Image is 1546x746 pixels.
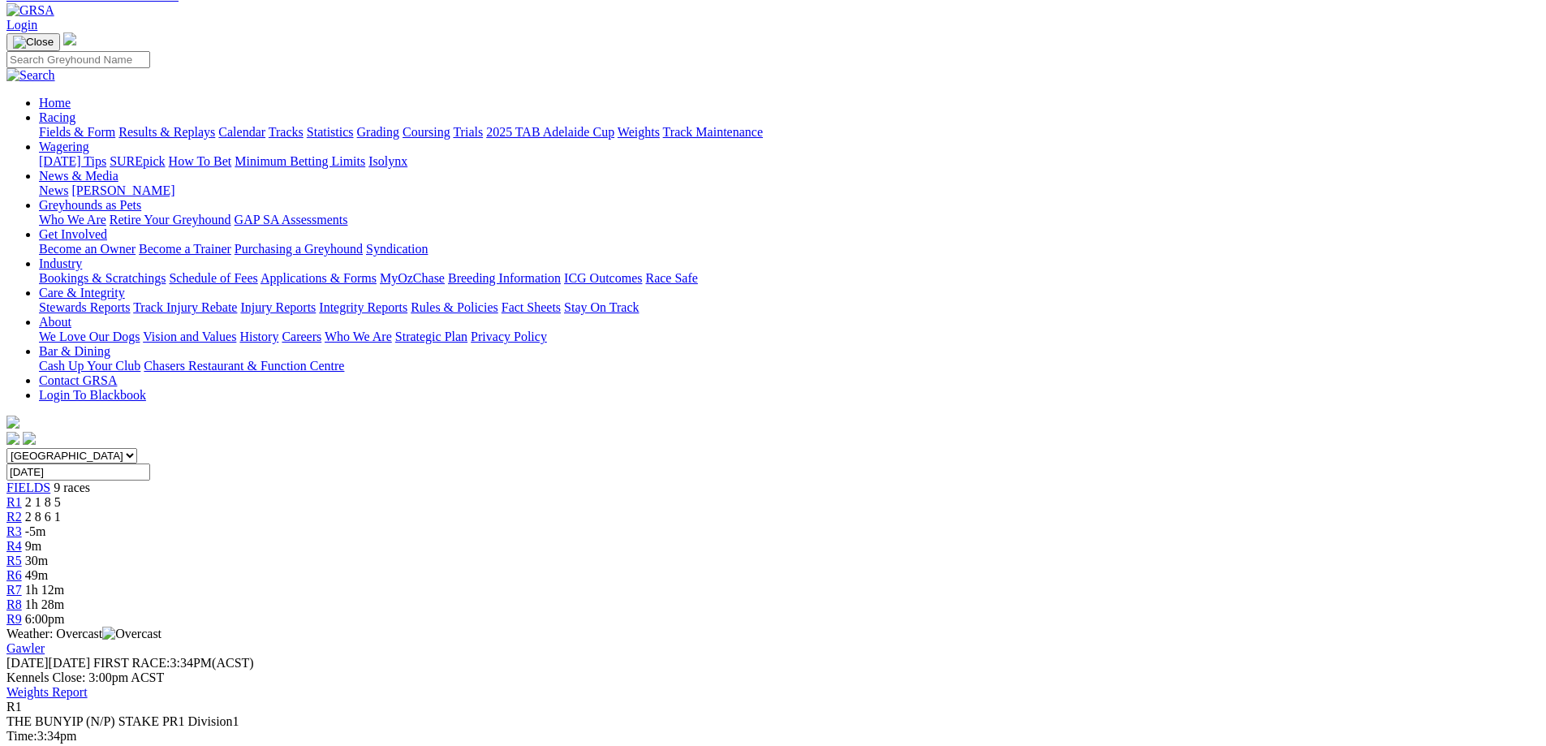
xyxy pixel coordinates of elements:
[54,481,90,494] span: 9 races
[71,183,174,197] a: [PERSON_NAME]
[139,242,231,256] a: Become a Trainer
[39,359,140,373] a: Cash Up Your Club
[235,154,365,168] a: Minimum Betting Limits
[39,169,118,183] a: News & Media
[39,183,1540,198] div: News & Media
[240,300,316,314] a: Injury Reports
[39,257,82,270] a: Industry
[645,271,697,285] a: Race Safe
[486,125,614,139] a: 2025 TAB Adelaide Cup
[564,300,639,314] a: Stay On Track
[380,271,445,285] a: MyOzChase
[6,18,37,32] a: Login
[239,330,278,343] a: History
[319,300,407,314] a: Integrity Reports
[6,33,60,51] button: Toggle navigation
[6,68,55,83] img: Search
[110,213,231,226] a: Retire Your Greyhound
[6,612,22,626] a: R9
[6,464,150,481] input: Select date
[39,300,130,314] a: Stewards Reports
[93,656,254,670] span: 3:34PM(ACST)
[39,242,1540,257] div: Get Involved
[133,300,237,314] a: Track Injury Rebate
[218,125,265,139] a: Calendar
[39,110,75,124] a: Racing
[368,154,407,168] a: Isolynx
[395,330,467,343] a: Strategic Plan
[144,359,344,373] a: Chasers Restaurant & Function Centre
[6,416,19,429] img: logo-grsa-white.png
[169,154,232,168] a: How To Bet
[618,125,660,139] a: Weights
[663,125,763,139] a: Track Maintenance
[269,125,304,139] a: Tracks
[39,271,166,285] a: Bookings & Scratchings
[25,568,48,582] span: 49m
[6,568,22,582] a: R6
[39,315,71,329] a: About
[25,524,46,538] span: -5m
[63,32,76,45] img: logo-grsa-white.png
[6,656,49,670] span: [DATE]
[502,300,561,314] a: Fact Sheets
[448,271,561,285] a: Breeding Information
[25,597,64,611] span: 1h 28m
[25,495,61,509] span: 2 1 8 5
[39,242,136,256] a: Become an Owner
[39,183,68,197] a: News
[39,227,107,241] a: Get Involved
[6,539,22,553] span: R4
[403,125,450,139] a: Coursing
[261,271,377,285] a: Applications & Forms
[411,300,498,314] a: Rules & Policies
[6,714,1540,729] div: THE BUNYIP (N/P) STAKE PR1 Division1
[118,125,215,139] a: Results & Replays
[6,641,45,655] a: Gawler
[39,154,106,168] a: [DATE] Tips
[13,36,54,49] img: Close
[6,510,22,524] a: R2
[6,3,54,18] img: GRSA
[366,242,428,256] a: Syndication
[25,510,61,524] span: 2 8 6 1
[39,213,106,226] a: Who We Are
[39,330,1540,344] div: About
[357,125,399,139] a: Grading
[6,700,22,714] span: R1
[39,125,1540,140] div: Racing
[564,271,642,285] a: ICG Outcomes
[39,125,115,139] a: Fields & Form
[93,656,170,670] span: FIRST RACE:
[39,96,71,110] a: Home
[6,495,22,509] a: R1
[6,597,22,611] a: R8
[25,612,65,626] span: 6:00pm
[39,344,110,358] a: Bar & Dining
[39,373,117,387] a: Contact GRSA
[39,286,125,300] a: Care & Integrity
[110,154,165,168] a: SUREpick
[143,330,236,343] a: Vision and Values
[6,627,161,640] span: Weather: Overcast
[6,432,19,445] img: facebook.svg
[6,51,150,68] input: Search
[39,271,1540,286] div: Industry
[6,554,22,567] a: R5
[453,125,483,139] a: Trials
[282,330,321,343] a: Careers
[39,300,1540,315] div: Care & Integrity
[25,583,64,597] span: 1h 12m
[307,125,354,139] a: Statistics
[39,388,146,402] a: Login To Blackbook
[6,656,90,670] span: [DATE]
[39,140,89,153] a: Wagering
[6,583,22,597] a: R7
[471,330,547,343] a: Privacy Policy
[39,330,140,343] a: We Love Our Dogs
